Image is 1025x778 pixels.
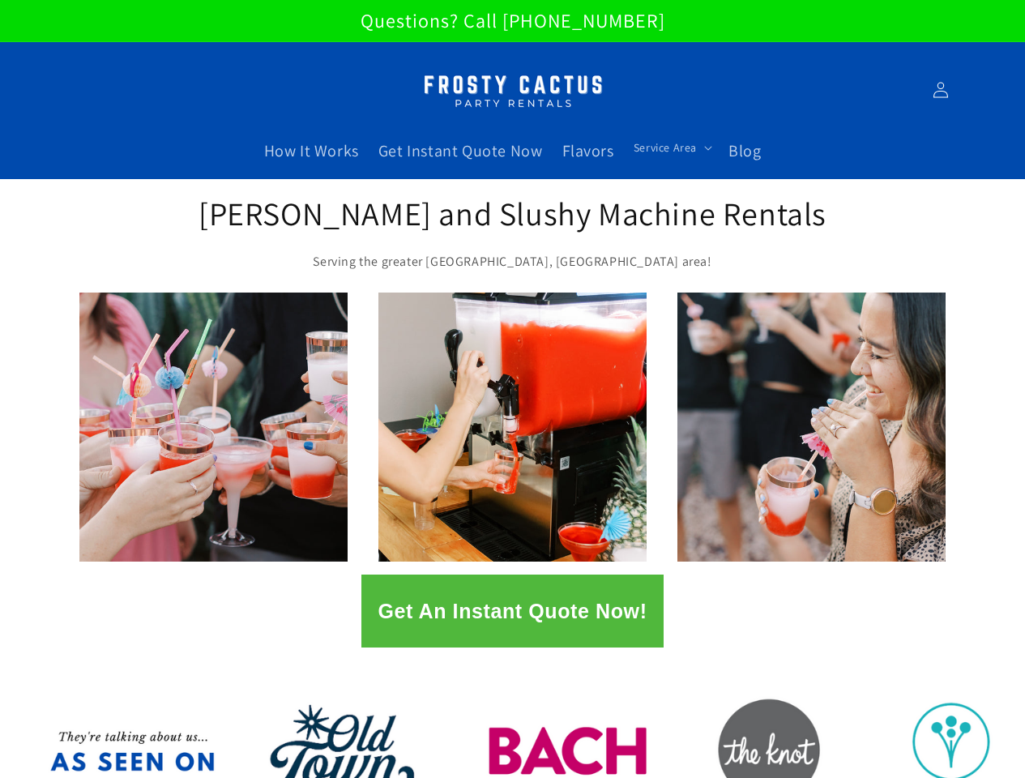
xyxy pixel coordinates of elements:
span: Service Area [634,140,697,155]
a: Get Instant Quote Now [369,130,553,171]
span: Get Instant Quote Now [378,140,543,161]
a: Blog [719,130,771,171]
summary: Service Area [624,130,719,165]
button: Get An Instant Quote Now! [361,575,663,648]
img: Margarita Machine Rental in Scottsdale, Phoenix, Tempe, Chandler, Gilbert, Mesa and Maricopa [412,65,614,116]
span: How It Works [264,140,359,161]
h2: [PERSON_NAME] and Slushy Machine Rentals [197,192,829,234]
a: Flavors [553,130,624,171]
span: Flavors [562,140,614,161]
p: Serving the greater [GEOGRAPHIC_DATA], [GEOGRAPHIC_DATA] area! [197,250,829,274]
a: How It Works [254,130,369,171]
span: Blog [728,140,761,161]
